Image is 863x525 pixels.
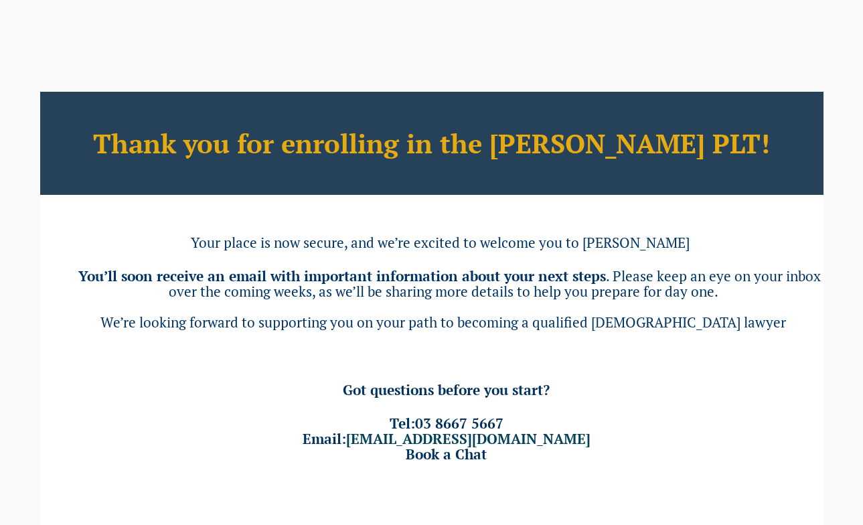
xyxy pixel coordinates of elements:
[191,233,690,252] span: Your place is now secure, and we’re excited to welcome you to [PERSON_NAME]
[415,414,503,433] a: 03 8667 5667
[406,445,487,463] a: Book a Chat
[93,125,770,161] b: Thank you for enrolling in the [PERSON_NAME] PLT!
[100,313,786,331] span: We’re looking forward to supporting you on your path to becoming a qualified [DEMOGRAPHIC_DATA] l...
[303,429,591,448] span: Email:
[169,267,821,301] span: . Please keep an eye on your inbox over the coming weeks, as we’ll be sharing more details to hel...
[343,380,550,399] span: Got questions before you start?
[346,429,591,448] a: [EMAIL_ADDRESS][DOMAIN_NAME]
[390,414,503,433] span: Tel:
[78,267,606,285] b: You’ll soon receive an email with important information about your next steps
